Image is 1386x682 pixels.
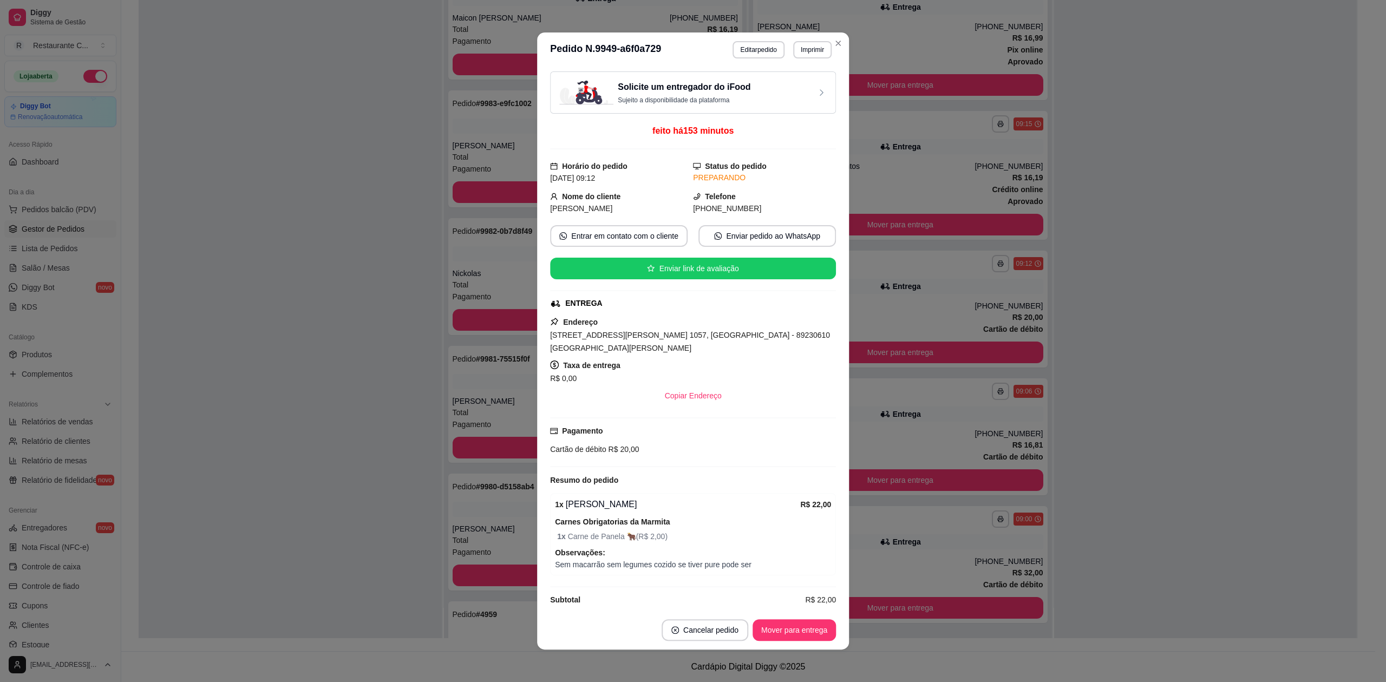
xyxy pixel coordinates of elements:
[563,318,598,326] strong: Endereço
[550,162,558,170] span: calendar
[555,559,831,570] span: Sem macarrão sem legumes cozido se tiver pure pode ser
[562,427,603,435] strong: Pagamento
[555,548,605,557] strong: Observações:
[606,445,639,454] span: R$ 20,00
[829,35,847,52] button: Close
[656,385,730,406] button: Copiar Endereço
[705,192,736,201] strong: Telefone
[550,174,595,182] span: [DATE] 09:12
[555,500,564,509] strong: 1 x
[550,445,606,454] span: Cartão de débito
[557,530,831,542] span: Carne de Panela 🐂 ( R$ 2,00 )
[693,193,701,200] span: phone
[693,172,836,183] div: PREPARANDO
[550,193,558,200] span: user
[693,162,701,170] span: desktop
[550,360,559,369] span: dollar
[550,41,661,58] h3: Pedido N. 9949-a6f0a729
[550,331,830,352] span: [STREET_ADDRESS][PERSON_NAME] 1057, [GEOGRAPHIC_DATA] - 89230610 [GEOGRAPHIC_DATA][PERSON_NAME]
[555,517,670,526] strong: Carnes Obrigatorias da Marmita
[662,619,748,641] button: close-circleCancelar pedido
[550,595,580,604] strong: Subtotal
[671,626,679,634] span: close-circle
[550,317,559,326] span: pushpin
[714,232,722,240] span: whats-app
[550,204,612,213] span: [PERSON_NAME]
[809,606,836,618] span: R$ 1,00
[550,258,836,279] button: starEnviar link de avaliação
[805,594,836,606] span: R$ 22,00
[698,225,836,247] button: whats-appEnviar pedido ao WhatsApp
[555,498,800,511] div: [PERSON_NAME]
[550,427,558,435] span: credit-card
[652,126,734,135] span: feito há 153 minutos
[647,265,655,272] span: star
[733,41,784,58] button: Editarpedido
[559,81,613,104] img: delivery-image
[693,204,761,213] span: [PHONE_NUMBER]
[562,192,620,201] strong: Nome do cliente
[559,232,567,240] span: whats-app
[800,500,831,509] strong: R$ 22,00
[705,162,767,170] strong: Status do pedido
[550,374,577,383] span: R$ 0,00
[565,298,602,309] div: ENTREGA
[753,619,836,641] button: Mover para entrega
[618,96,750,104] p: Sujeito a disponibilidade da plataforma
[618,81,750,94] h3: Solicite um entregador do iFood
[563,361,620,370] strong: Taxa de entrega
[550,225,688,247] button: whats-appEntrar em contato com o cliente
[557,532,567,541] strong: 1 x
[562,162,627,170] strong: Horário do pedido
[550,476,618,484] strong: Resumo do pedido
[793,41,832,58] button: Imprimir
